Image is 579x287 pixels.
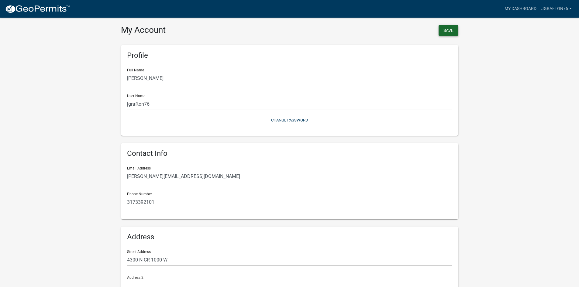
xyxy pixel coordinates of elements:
[439,25,458,36] button: Save
[127,51,452,60] h6: Profile
[502,3,539,15] a: My Dashboard
[127,233,452,241] h6: Address
[127,115,452,125] button: Change Password
[127,149,452,158] h6: Contact Info
[121,25,285,35] h3: My Account
[539,3,574,15] a: jgrafton76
